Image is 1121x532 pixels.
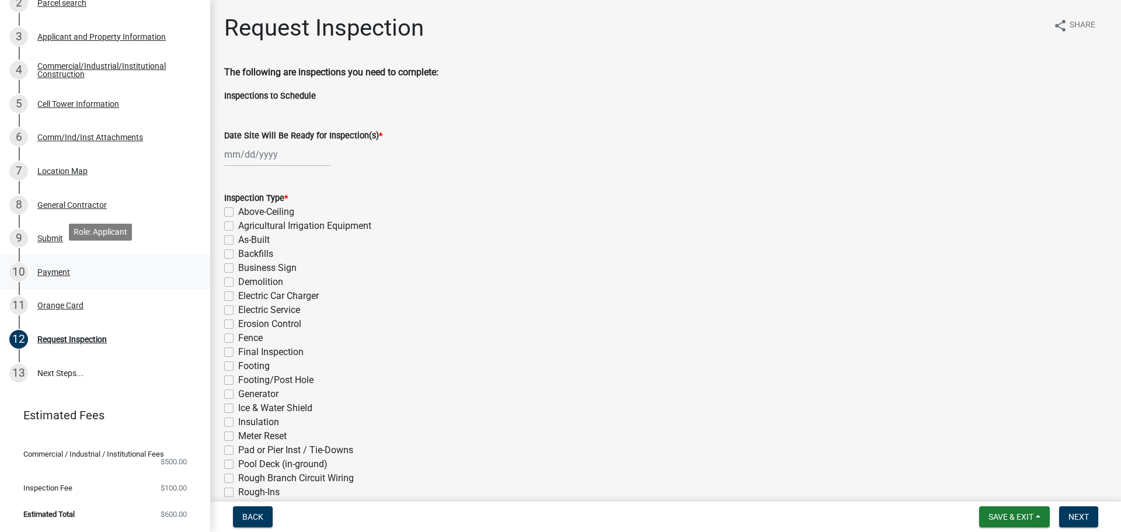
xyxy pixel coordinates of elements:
label: Business Sign [238,261,297,275]
span: $600.00 [161,510,187,518]
label: Generator [238,387,278,401]
div: 6 [9,128,28,147]
div: 5 [9,95,28,113]
label: Fence [238,331,263,345]
div: Request Inspection [37,335,107,343]
label: Final Inspection [238,345,304,359]
div: Role: Applicant [69,224,132,241]
label: Ice & Water Shield [238,401,312,415]
div: 12 [9,330,28,349]
span: $100.00 [161,484,187,492]
label: Erosion Control [238,317,301,331]
label: As-Built [238,233,270,247]
label: Rough Branch Circuit Wiring [238,471,354,485]
div: Payment [37,268,70,276]
label: Insulation [238,415,279,429]
div: General Contractor [37,201,107,209]
input: mm/dd/yyyy [224,142,331,166]
a: Estimated Fees [9,404,192,427]
div: Cell Tower Information [37,100,119,108]
div: 4 [9,61,28,79]
label: Rough-Ins [238,485,280,499]
label: Electric Service [238,303,300,317]
button: Next [1059,506,1098,527]
div: 3 [9,27,28,46]
label: Footing [238,359,270,373]
span: Back [242,512,263,521]
label: Pool Deck (in-ground) [238,457,328,471]
span: Save & Exit [988,512,1033,521]
span: Share [1070,19,1095,33]
div: 13 [9,364,28,383]
span: Inspection Fee [23,484,72,492]
div: Location Map [37,167,88,175]
div: Comm/Ind/Inst Attachments [37,133,143,141]
div: 9 [9,229,28,248]
div: Commercial/Industrial/Institutional Construction [37,62,192,78]
label: Demolition [238,275,283,289]
label: Pad or Pier Inst / Tie-Downs [238,443,353,457]
div: 10 [9,263,28,281]
span: $500.00 [161,458,187,465]
label: Inspection Type [224,194,288,203]
div: Submit [37,234,63,242]
label: Backfills [238,247,273,261]
div: 11 [9,296,28,315]
button: Back [233,506,273,527]
div: Applicant and Property Information [37,33,166,41]
div: 8 [9,196,28,214]
span: Estimated Total [23,510,75,518]
label: Footing/Post Hole [238,373,314,387]
label: Above-Ceiling [238,205,294,219]
div: Orange Card [37,301,83,310]
span: Next [1068,512,1089,521]
i: share [1053,19,1067,33]
h1: Request Inspection [224,14,424,42]
label: Meter Reset [238,429,287,443]
strong: The following are inspections you need to complete: [224,67,438,78]
button: Save & Exit [979,506,1050,527]
span: Commercial / Industrial / Institutional Fees [23,450,164,458]
button: shareShare [1044,14,1105,37]
div: 7 [9,162,28,180]
label: Inspections to Schedule [224,92,316,100]
label: Electric Car Charger [238,289,319,303]
label: Date Site Will Be Ready for Inspection(s) [224,132,382,140]
label: Agricultural Irrigation Equipment [238,219,371,233]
